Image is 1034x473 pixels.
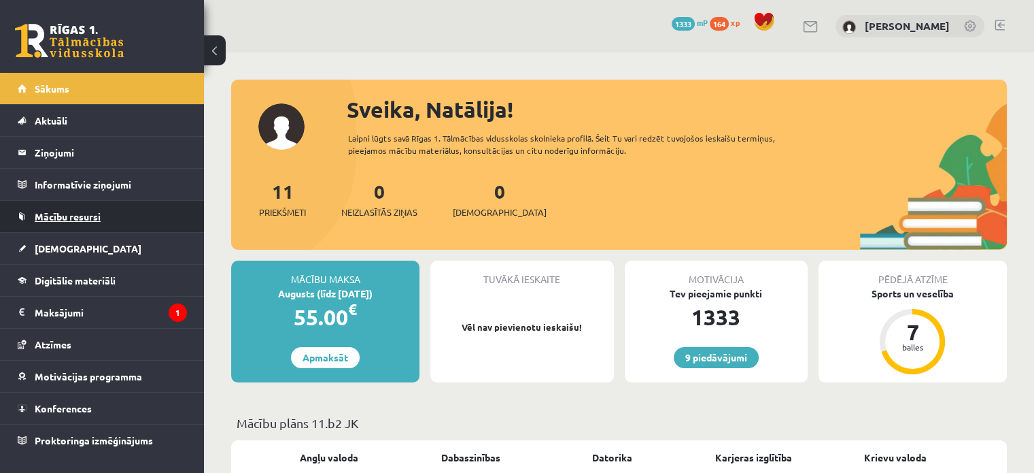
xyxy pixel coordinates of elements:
[300,451,358,465] a: Angļu valoda
[15,24,124,58] a: Rīgas 1. Tālmācības vidusskola
[437,321,606,334] p: Vēl nav pievienotu ieskaišu!
[715,451,792,465] a: Karjeras izglītība
[892,343,933,351] div: balles
[710,17,729,31] span: 164
[169,304,187,322] i: 1
[842,20,856,34] img: Natālija Leiškalne
[35,210,101,223] span: Mācību resursi
[697,17,708,28] span: mP
[35,434,153,446] span: Proktoringa izmēģinājums
[231,261,419,287] div: Mācību maksa
[341,179,417,219] a: 0Neizlasītās ziņas
[18,425,187,456] a: Proktoringa izmēģinājums
[35,137,187,168] legend: Ziņojumi
[18,201,187,232] a: Mācību resursi
[592,451,632,465] a: Datorika
[18,73,187,104] a: Sākums
[18,137,187,168] a: Ziņojumi
[35,169,187,200] legend: Informatīvie ziņojumi
[441,451,500,465] a: Dabaszinības
[18,393,187,424] a: Konferences
[259,206,306,219] span: Priekšmeti
[818,261,1007,287] div: Pēdējā atzīme
[625,287,808,301] div: Tev pieejamie punkti
[18,233,187,264] a: [DEMOGRAPHIC_DATA]
[865,19,950,33] a: [PERSON_NAME]
[341,206,417,219] span: Neizlasītās ziņas
[892,321,933,343] div: 7
[348,299,357,319] span: €
[672,17,708,28] a: 1333 mP
[237,414,1001,432] p: Mācību plāns 11.b2 JK
[347,93,1007,126] div: Sveika, Natālija!
[291,347,360,368] a: Apmaksāt
[35,338,71,350] span: Atzīmes
[35,274,116,287] span: Digitālie materiāli
[18,329,187,360] a: Atzīmes
[35,82,69,95] span: Sākums
[674,347,759,368] a: 9 piedāvājumi
[35,297,187,328] legend: Maksājumi
[18,265,187,296] a: Digitālie materiāli
[35,114,67,127] span: Aktuāli
[18,105,187,136] a: Aktuāli
[18,361,187,392] a: Motivācijas programma
[35,402,92,414] span: Konferences
[818,287,1007,376] a: Sports un veselība 7 balles
[453,179,547,219] a: 0[DEMOGRAPHIC_DATA]
[35,242,141,255] span: [DEMOGRAPHIC_DATA]
[231,287,419,301] div: Augusts (līdz [DATE])
[453,206,547,219] span: [DEMOGRAPHIC_DATA]
[430,261,613,287] div: Tuvākā ieskaite
[18,297,187,328] a: Maksājumi1
[625,261,808,287] div: Motivācija
[864,451,927,465] a: Krievu valoda
[259,179,306,219] a: 11Priekšmeti
[672,17,695,31] span: 1333
[35,370,142,382] span: Motivācijas programma
[625,301,808,333] div: 1333
[818,287,1007,301] div: Sports un veselība
[231,301,419,333] div: 55.00
[348,132,814,157] div: Laipni lūgts savā Rīgas 1. Tālmācības vidusskolas skolnieka profilā. Šeit Tu vari redzēt tuvojošo...
[18,169,187,200] a: Informatīvie ziņojumi
[710,17,746,28] a: 164 xp
[731,17,740,28] span: xp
